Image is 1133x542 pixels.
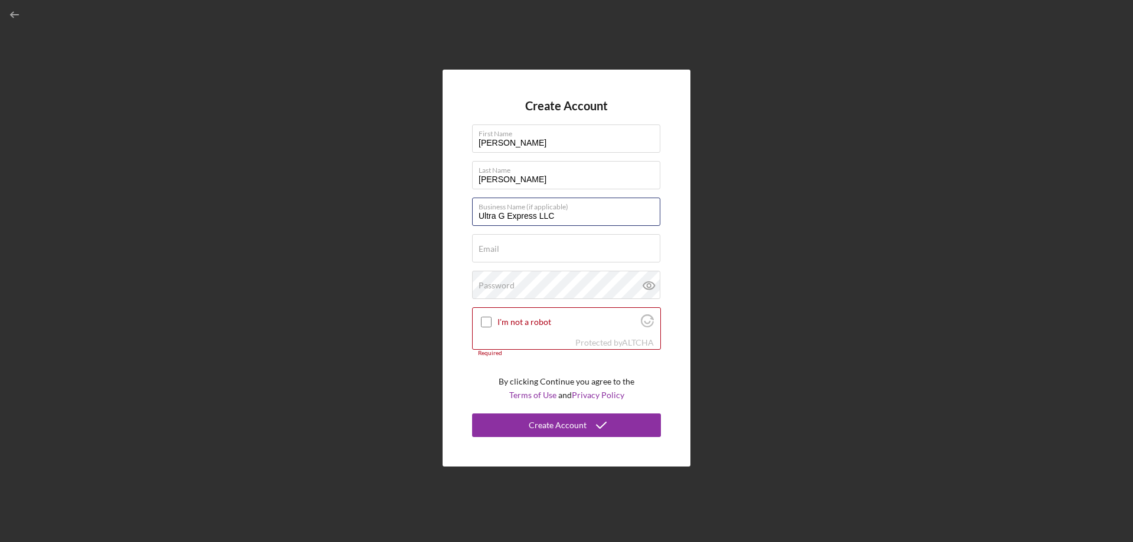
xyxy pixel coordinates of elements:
button: Create Account [472,413,661,437]
h4: Create Account [525,99,608,113]
label: First Name [479,125,660,138]
label: Business Name (if applicable) [479,198,660,211]
p: By clicking Continue you agree to the and [499,375,634,402]
div: Create Account [529,413,587,437]
label: Last Name [479,162,660,175]
div: Required [472,350,661,357]
label: Password [479,281,515,290]
div: Protected by [575,338,654,347]
label: I'm not a robot [497,317,637,327]
label: Email [479,244,499,254]
a: Privacy Policy [572,390,624,400]
a: Visit Altcha.org [641,319,654,329]
a: Terms of Use [509,390,556,400]
a: Visit Altcha.org [622,337,654,347]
